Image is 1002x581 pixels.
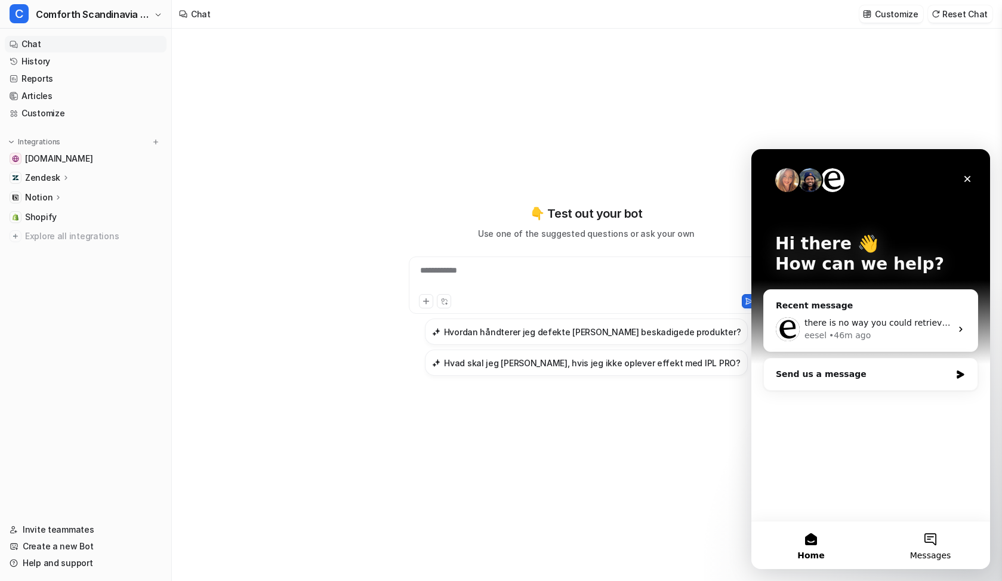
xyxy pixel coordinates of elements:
button: Customize [859,5,923,23]
a: Reports [5,70,167,87]
img: Notion [12,194,19,201]
p: 👇 Test out your bot [530,205,642,222]
p: Integrations [18,137,60,147]
img: Hvad skal jeg gøre, hvis jeg ikke oplever effekt med IPL PRO? [432,359,440,367]
button: Hvad skal jeg gøre, hvis jeg ikke oplever effekt med IPL PRO?Hvad skal jeg [PERSON_NAME], hvis je... [425,350,747,376]
button: Reset Chat [928,5,992,23]
a: comforth.dk[DOMAIN_NAME] [5,150,167,167]
p: Zendesk [25,172,60,184]
span: Explore all integrations [25,227,162,246]
img: reset [932,10,940,18]
button: Integrations [5,136,64,148]
a: Customize [5,105,167,122]
a: Create a new Bot [5,538,167,555]
p: Notion [25,191,53,203]
a: Articles [5,88,167,104]
iframe: Intercom live chat [751,149,990,569]
p: Customize [875,8,918,20]
p: Use one of the suggested questions or ask your own [478,227,695,240]
span: [DOMAIN_NAME] [25,153,93,165]
a: Help and support [5,555,167,571]
img: expand menu [7,138,16,146]
img: Zendesk [12,174,19,181]
img: menu_add.svg [152,138,160,146]
a: Explore all integrations [5,228,167,245]
div: Chat [191,8,211,20]
img: customize [863,10,871,18]
img: Hvordan håndterer jeg defekte eller beskadigede produkter? [432,327,440,336]
span: C [10,4,29,23]
img: explore all integrations [10,230,21,242]
span: Shopify [25,211,57,223]
img: comforth.dk [12,155,19,162]
a: Invite teammates [5,521,167,538]
h3: Hvordan håndterer jeg defekte [PERSON_NAME] beskadigede produkter? [444,326,741,338]
a: Chat [5,36,167,52]
a: ShopifyShopify [5,209,167,225]
h3: Hvad skal jeg [PERSON_NAME], hvis jeg ikke oplever effekt med IPL PRO? [444,357,740,369]
a: History [5,53,167,70]
span: Comforth Scandinavia [GEOGRAPHIC_DATA] [36,6,151,23]
button: Hvordan håndterer jeg defekte eller beskadigede produkter?Hvordan håndterer jeg defekte [PERSON_N... [425,319,748,345]
img: Shopify [12,214,19,221]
